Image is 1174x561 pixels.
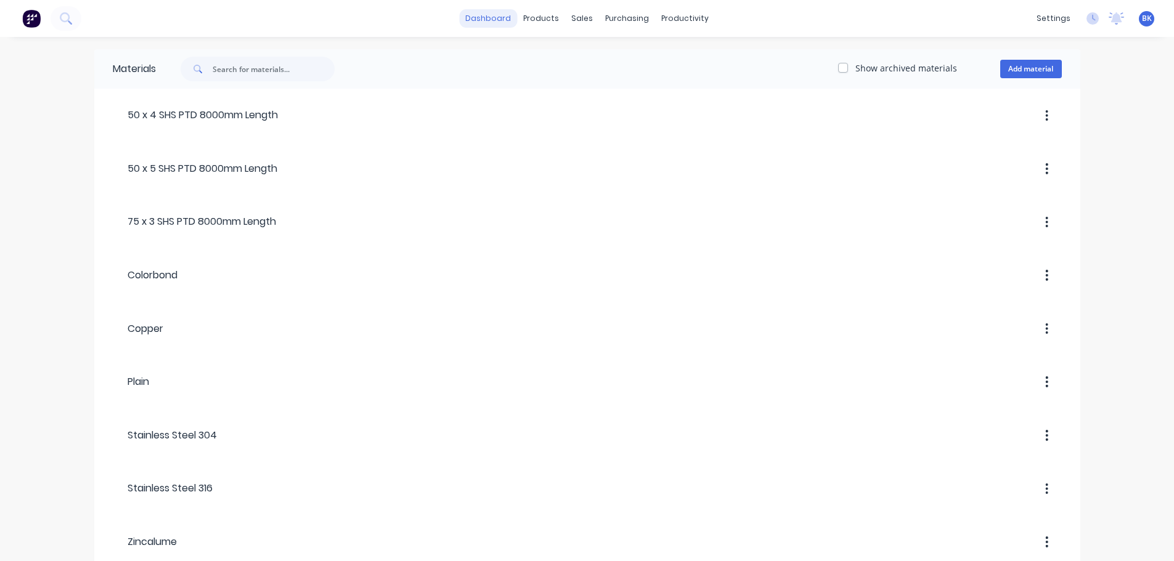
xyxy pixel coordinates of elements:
[94,49,156,89] div: Materials
[113,214,276,229] div: 75 x 3 SHS PTD 8000mm Length
[517,9,565,28] div: products
[113,535,177,549] div: Zincalume
[1030,9,1077,28] div: settings
[1000,60,1062,78] button: Add material
[855,62,957,75] label: Show archived materials
[113,428,217,443] div: Stainless Steel 304
[213,57,335,81] input: Search for materials...
[599,9,655,28] div: purchasing
[113,108,278,123] div: 50 x 4 SHS PTD 8000mm Length
[113,161,277,176] div: 50 x 5 SHS PTD 8000mm Length
[113,481,213,496] div: Stainless Steel 316
[1142,13,1152,24] span: BK
[113,374,149,389] div: Plain
[565,9,599,28] div: sales
[22,9,41,28] img: Factory
[655,9,715,28] div: productivity
[113,268,177,283] div: Colorbond
[113,321,163,336] div: Copper
[459,9,517,28] a: dashboard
